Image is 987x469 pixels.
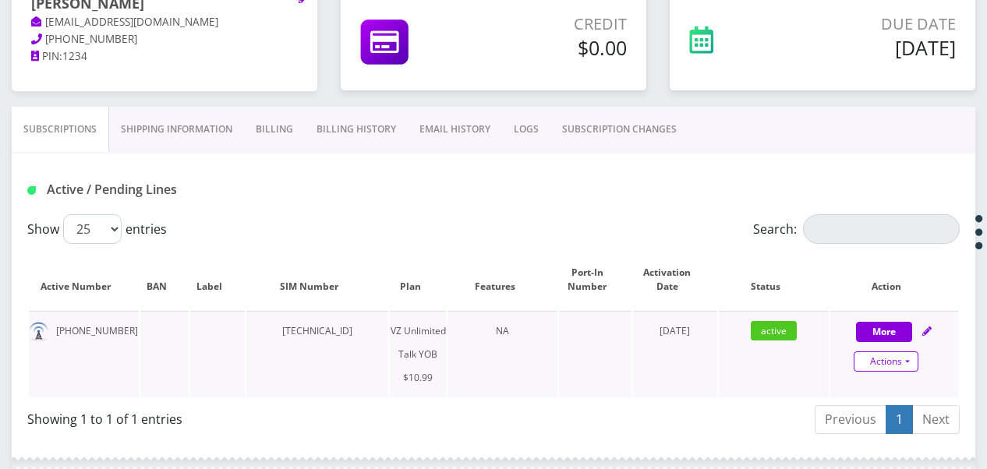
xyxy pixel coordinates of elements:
h5: [DATE] [786,36,956,59]
a: [EMAIL_ADDRESS][DOMAIN_NAME] [31,15,218,30]
span: 1234 [62,49,87,63]
th: SIM Number: activate to sort column ascending [246,250,388,309]
a: 1 [886,405,913,434]
a: Billing [244,107,305,152]
span: [DATE] [660,324,690,337]
button: More [856,322,912,342]
label: Search: [753,214,960,244]
td: [PHONE_NUMBER] [29,311,139,397]
a: Billing History [305,107,408,152]
label: Show entries [27,214,167,244]
a: Shipping Information [109,107,244,152]
th: Port-In Number: activate to sort column ascending [559,250,631,309]
td: NA [448,311,557,397]
td: [TECHNICAL_ID] [246,311,388,397]
th: Active Number: activate to sort column ascending [29,250,139,309]
th: Status: activate to sort column ascending [719,250,829,309]
a: Previous [815,405,886,434]
a: EMAIL HISTORY [408,107,502,152]
td: VZ Unlimited Talk YOB $10.99 [390,311,447,397]
th: Label: activate to sort column ascending [190,250,245,309]
span: active [751,321,797,340]
th: Action: activate to sort column ascending [830,250,958,309]
select: Showentries [63,214,122,244]
th: Features: activate to sort column ascending [448,250,557,309]
a: PIN: [31,49,62,65]
h1: Active / Pending Lines [27,182,323,197]
a: LOGS [502,107,550,152]
p: Credit [481,12,627,36]
input: Search: [803,214,960,244]
img: Active / Pending Lines [27,186,36,195]
img: default.png [29,322,48,341]
a: SUBSCRIPTION CHANGES [550,107,688,152]
a: Actions [854,351,918,372]
p: Due Date [786,12,956,36]
span: [PHONE_NUMBER] [45,32,137,46]
div: Showing 1 to 1 of 1 entries [27,404,482,428]
th: BAN: activate to sort column ascending [140,250,189,309]
h5: $0.00 [481,36,627,59]
a: Next [912,405,960,434]
a: Subscriptions [12,107,109,152]
th: Plan: activate to sort column ascending [390,250,447,309]
th: Activation Date: activate to sort column ascending [633,250,717,309]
